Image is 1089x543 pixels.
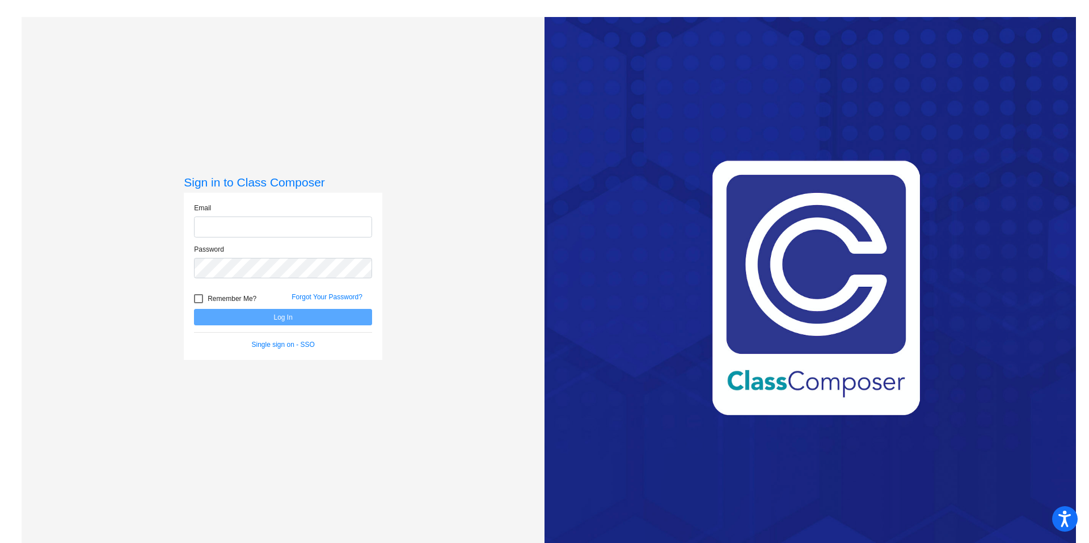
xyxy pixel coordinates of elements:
a: Single sign on - SSO [252,341,315,349]
h3: Sign in to Class Composer [184,175,382,189]
label: Email [194,203,211,213]
label: Password [194,244,224,254]
span: Remember Me? [208,292,256,306]
button: Log In [194,309,372,325]
a: Forgot Your Password? [292,293,362,301]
